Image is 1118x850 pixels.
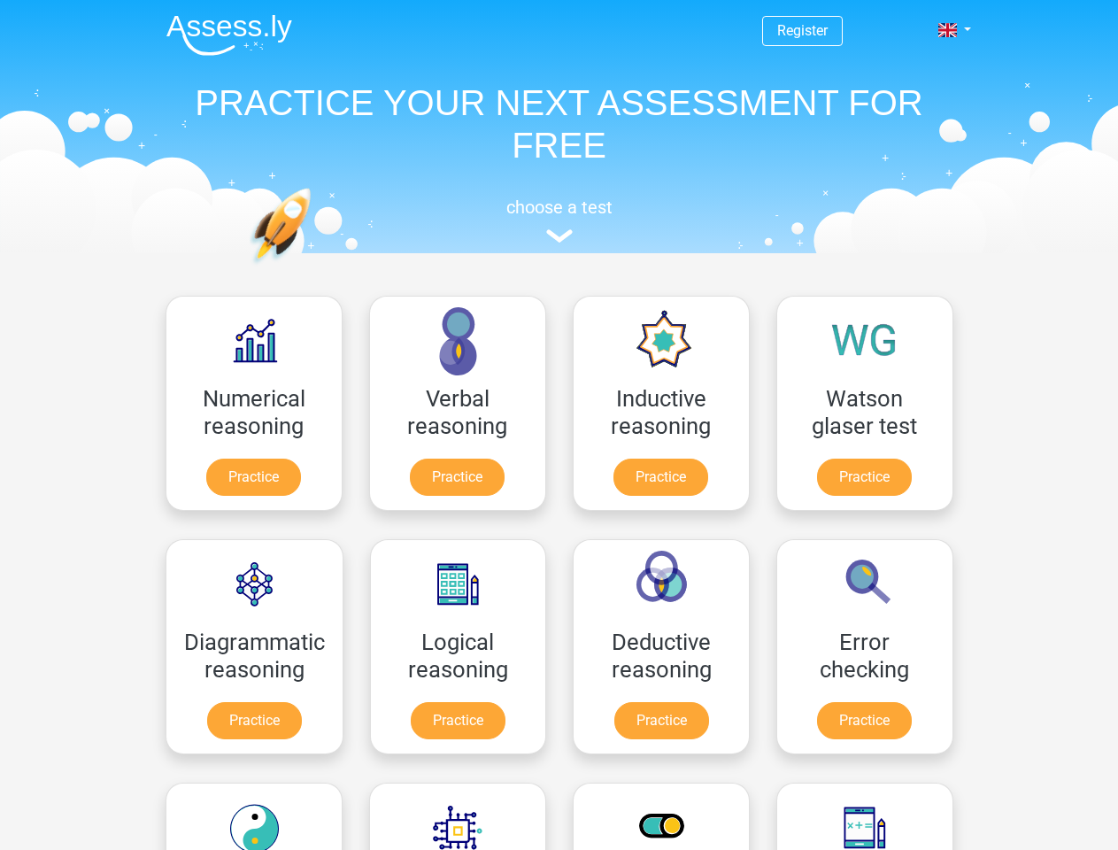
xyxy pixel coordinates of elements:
[410,459,505,496] a: Practice
[614,702,709,739] a: Practice
[817,702,912,739] a: Practice
[817,459,912,496] a: Practice
[152,81,967,166] h1: PRACTICE YOUR NEXT ASSESSMENT FOR FREE
[152,197,967,218] h5: choose a test
[411,702,505,739] a: Practice
[546,229,573,243] img: assessment
[166,14,292,56] img: Assessly
[613,459,708,496] a: Practice
[152,197,967,243] a: choose a test
[206,459,301,496] a: Practice
[777,22,828,39] a: Register
[250,188,380,348] img: practice
[207,702,302,739] a: Practice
